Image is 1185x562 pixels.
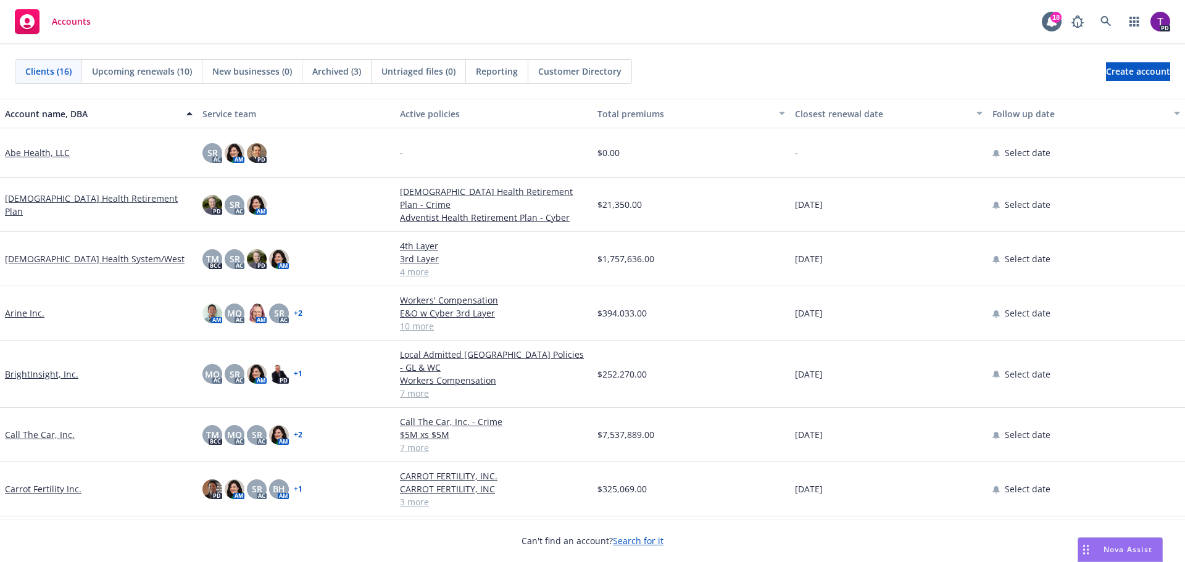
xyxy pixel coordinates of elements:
[795,198,823,211] span: [DATE]
[247,364,267,384] img: photo
[1050,10,1062,22] div: 18
[597,198,642,211] span: $21,350.00
[227,428,242,441] span: MQ
[5,307,44,320] a: Arine Inc.
[795,368,823,381] span: [DATE]
[5,252,185,265] a: [DEMOGRAPHIC_DATA] Health System/West
[795,252,823,265] span: [DATE]
[1094,9,1118,34] a: Search
[795,307,823,320] span: [DATE]
[597,307,647,320] span: $394,033.00
[400,387,588,400] a: 7 more
[247,249,267,269] img: photo
[795,428,823,441] span: [DATE]
[400,482,588,495] a: CARROT FERTILITY, INC
[597,252,654,265] span: $1,757,636.00
[205,368,220,381] span: MQ
[252,428,262,441] span: SR
[225,143,244,163] img: photo
[400,107,588,120] div: Active policies
[400,469,588,482] a: CARROT FERTILITY, INC.
[269,425,289,445] img: photo
[400,294,588,307] a: Workers' Compensation
[294,370,302,378] a: + 1
[269,364,289,384] img: photo
[1005,198,1050,211] span: Select date
[202,195,222,215] img: photo
[247,143,267,163] img: photo
[252,482,262,495] span: SR
[597,107,771,120] div: Total premiums
[795,482,823,495] span: [DATE]
[273,482,285,495] span: BH
[795,107,969,120] div: Closest renewal date
[592,99,790,128] button: Total premiums
[522,534,663,547] span: Can't find an account?
[597,146,620,159] span: $0.00
[294,431,302,439] a: + 2
[795,146,798,159] span: -
[230,198,240,211] span: SR
[1005,252,1050,265] span: Select date
[538,65,622,78] span: Customer Directory
[247,304,267,323] img: photo
[230,368,240,381] span: SR
[400,185,588,211] a: [DEMOGRAPHIC_DATA] Health Retirement Plan - Crime
[247,195,267,215] img: photo
[400,348,588,374] a: Local Admitted [GEOGRAPHIC_DATA] Policies - GL & WC
[1005,428,1050,441] span: Select date
[206,428,219,441] span: TM
[5,428,75,441] a: Call The Car, Inc.
[400,320,588,333] a: 10 more
[294,486,302,493] a: + 1
[1005,368,1050,381] span: Select date
[227,307,242,320] span: MQ
[400,146,403,159] span: -
[400,428,588,441] a: $5M xs $5M
[1005,307,1050,320] span: Select date
[400,211,588,224] a: Adventist Health Retirement Plan - Cyber
[5,146,70,159] a: Abe Health, LLC
[212,65,292,78] span: New businesses (0)
[400,265,588,278] a: 4 more
[992,107,1166,120] div: Follow up date
[206,252,219,265] span: TM
[294,310,302,317] a: + 2
[52,17,91,27] span: Accounts
[1106,62,1170,81] a: Create account
[5,482,81,495] a: Carrot Fertility Inc.
[597,482,647,495] span: $325,069.00
[25,65,72,78] span: Clients (16)
[92,65,192,78] span: Upcoming renewals (10)
[400,239,588,252] a: 4th Layer
[400,374,588,387] a: Workers Compensation
[400,307,588,320] a: E&O w Cyber 3rd Layer
[202,107,390,120] div: Service team
[1005,482,1050,495] span: Select date
[1122,9,1147,34] a: Switch app
[1104,544,1152,555] span: Nova Assist
[197,99,395,128] button: Service team
[1065,9,1090,34] a: Report a Bug
[400,415,588,428] a: Call The Car, Inc. - Crime
[476,65,518,78] span: Reporting
[10,4,96,39] a: Accounts
[5,368,78,381] a: BrightInsight, Inc.
[225,479,244,499] img: photo
[613,535,663,547] a: Search for it
[790,99,987,128] button: Closest renewal date
[202,479,222,499] img: photo
[230,252,240,265] span: SR
[400,495,588,508] a: 3 more
[400,441,588,454] a: 7 more
[269,249,289,269] img: photo
[1150,12,1170,31] img: photo
[207,146,218,159] span: SR
[1078,537,1163,562] button: Nova Assist
[5,107,179,120] div: Account name, DBA
[312,65,361,78] span: Archived (3)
